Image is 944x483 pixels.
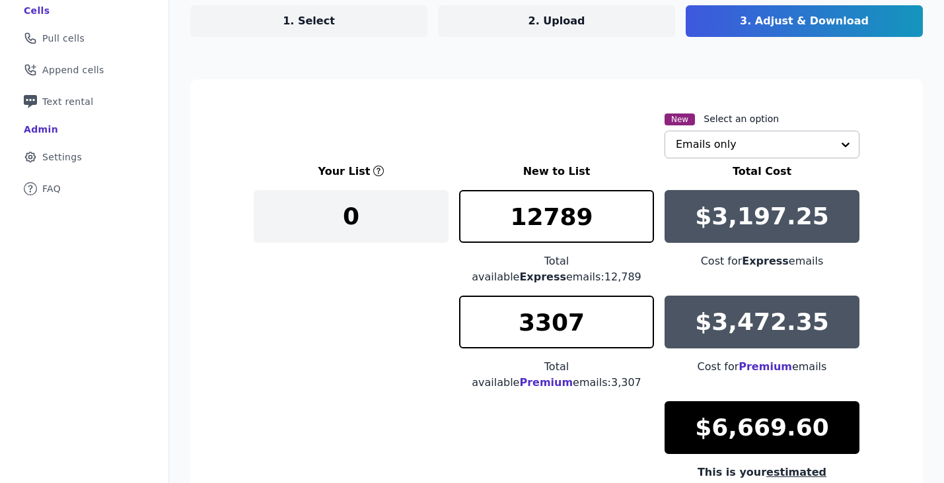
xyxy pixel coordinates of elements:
span: Append cells [42,63,104,77]
a: 3. Adjust & Download [686,5,923,37]
div: Total available emails: 12,789 [459,253,654,285]
a: Settings [11,143,158,172]
span: Premium [519,376,573,389]
p: 0 [343,203,359,230]
span: Pull cells [42,32,85,45]
span: Settings [42,150,82,164]
a: 2. Upload [438,5,675,37]
p: 1. Select [283,13,335,29]
span: Text rental [42,95,94,108]
h3: New to List [459,164,654,179]
div: Cost for emails [665,359,859,375]
h3: Your List [318,164,371,179]
span: Express [519,271,566,283]
div: Admin [24,123,58,136]
p: 3. Adjust & Download [740,13,869,29]
div: Total available emails: 3,307 [459,359,654,391]
div: Cells [24,4,50,17]
span: New [665,113,695,125]
p: $3,472.35 [695,309,829,335]
div: Cost for emails [665,253,859,269]
a: Pull cells [11,24,158,53]
p: $6,669.60 [695,414,829,441]
p: $3,197.25 [695,203,829,230]
span: Premium [739,360,792,373]
a: Append cells [11,55,158,84]
label: Select an option [704,112,779,125]
a: Text rental [11,87,158,116]
a: 1. Select [190,5,427,37]
h3: Total Cost [665,164,859,179]
span: FAQ [42,182,61,195]
span: Express [742,255,789,267]
p: 2. Upload [528,13,585,29]
a: FAQ [11,174,158,203]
